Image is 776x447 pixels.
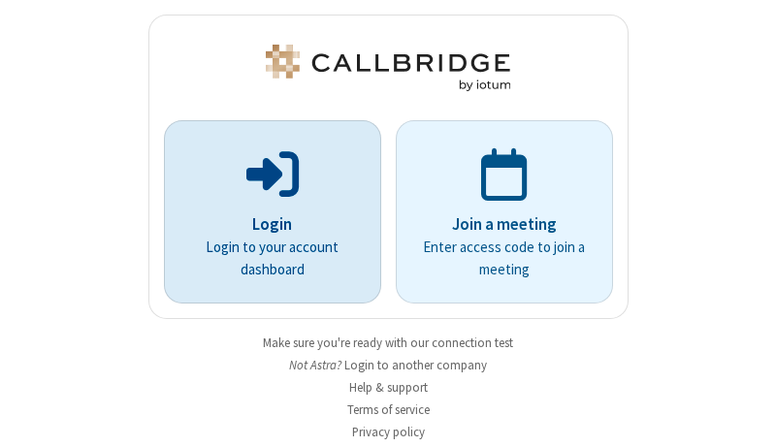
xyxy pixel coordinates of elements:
a: Help & support [349,379,428,396]
button: Login to another company [344,356,487,374]
p: Login to your account dashboard [191,237,354,280]
a: Join a meetingEnter access code to join a meeting [396,120,613,303]
p: Enter access code to join a meeting [423,237,586,280]
button: LoginLogin to your account dashboard [164,120,381,303]
li: Not Astra? [148,356,629,374]
img: Astra [262,45,514,91]
a: Privacy policy [352,424,425,440]
a: Terms of service [347,401,430,418]
p: Login [191,212,354,238]
p: Join a meeting [423,212,586,238]
a: Make sure you're ready with our connection test [263,335,513,351]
